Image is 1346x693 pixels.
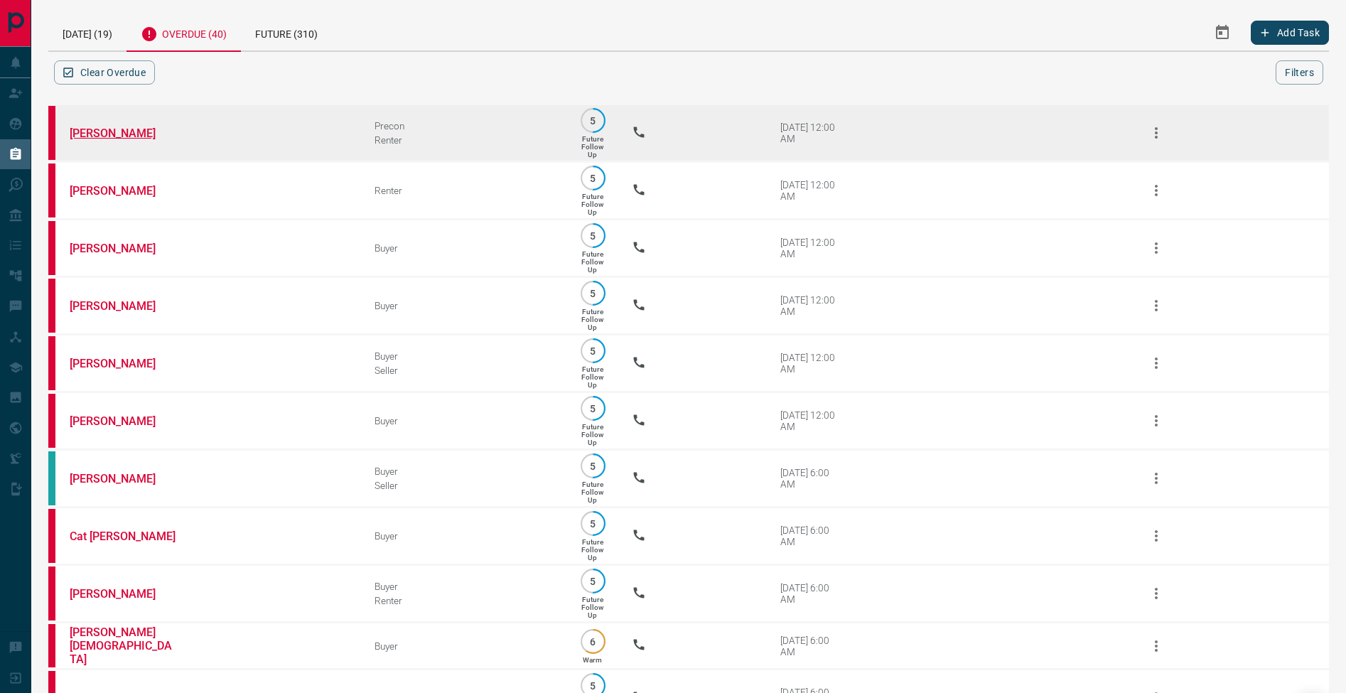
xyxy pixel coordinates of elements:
[1205,16,1239,50] button: Select Date Range
[780,582,841,605] div: [DATE] 6:00 AM
[54,60,155,85] button: Clear Overdue
[375,581,554,592] div: Buyer
[1276,60,1323,85] button: Filters
[581,308,603,331] p: Future Follow Up
[375,466,554,477] div: Buyer
[48,394,55,448] div: property.ca
[588,680,598,691] p: 5
[588,173,598,183] p: 5
[780,352,841,375] div: [DATE] 12:00 AM
[48,106,55,160] div: property.ca
[581,250,603,274] p: Future Follow Up
[581,423,603,446] p: Future Follow Up
[126,14,241,52] div: Overdue (40)
[583,656,602,664] p: Warm
[581,135,603,159] p: Future Follow Up
[375,595,554,606] div: Renter
[375,300,554,311] div: Buyer
[48,221,55,275] div: property.ca
[581,193,603,216] p: Future Follow Up
[588,636,598,647] p: 6
[588,288,598,299] p: 5
[48,509,55,563] div: property.ca
[70,625,176,666] a: [PERSON_NAME][DEMOGRAPHIC_DATA]
[588,115,598,126] p: 5
[375,640,554,652] div: Buyer
[581,538,603,562] p: Future Follow Up
[70,530,176,543] a: Cat [PERSON_NAME]
[48,336,55,390] div: property.ca
[375,480,554,491] div: Seller
[70,184,176,198] a: [PERSON_NAME]
[70,414,176,428] a: [PERSON_NAME]
[375,365,554,376] div: Seller
[780,294,841,317] div: [DATE] 12:00 AM
[588,576,598,586] p: 5
[48,566,55,621] div: property.ca
[375,242,554,254] div: Buyer
[780,525,841,547] div: [DATE] 6:00 AM
[588,345,598,356] p: 5
[48,624,55,667] div: property.ca
[48,451,55,505] div: condos.ca
[588,461,598,471] p: 5
[48,163,55,217] div: property.ca
[780,467,841,490] div: [DATE] 6:00 AM
[780,409,841,432] div: [DATE] 12:00 AM
[48,14,126,50] div: [DATE] (19)
[581,365,603,389] p: Future Follow Up
[70,472,176,485] a: [PERSON_NAME]
[70,242,176,255] a: [PERSON_NAME]
[588,403,598,414] p: 5
[588,230,598,241] p: 5
[70,299,176,313] a: [PERSON_NAME]
[581,596,603,619] p: Future Follow Up
[780,635,841,657] div: [DATE] 6:00 AM
[70,127,176,140] a: [PERSON_NAME]
[70,357,176,370] a: [PERSON_NAME]
[375,350,554,362] div: Buyer
[241,14,332,50] div: Future (310)
[48,279,55,333] div: property.ca
[588,518,598,529] p: 5
[375,120,554,131] div: Precon
[780,122,841,144] div: [DATE] 12:00 AM
[780,237,841,259] div: [DATE] 12:00 AM
[581,480,603,504] p: Future Follow Up
[375,185,554,196] div: Renter
[375,530,554,542] div: Buyer
[780,179,841,202] div: [DATE] 12:00 AM
[375,415,554,426] div: Buyer
[1251,21,1329,45] button: Add Task
[375,134,554,146] div: Renter
[70,587,176,601] a: [PERSON_NAME]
